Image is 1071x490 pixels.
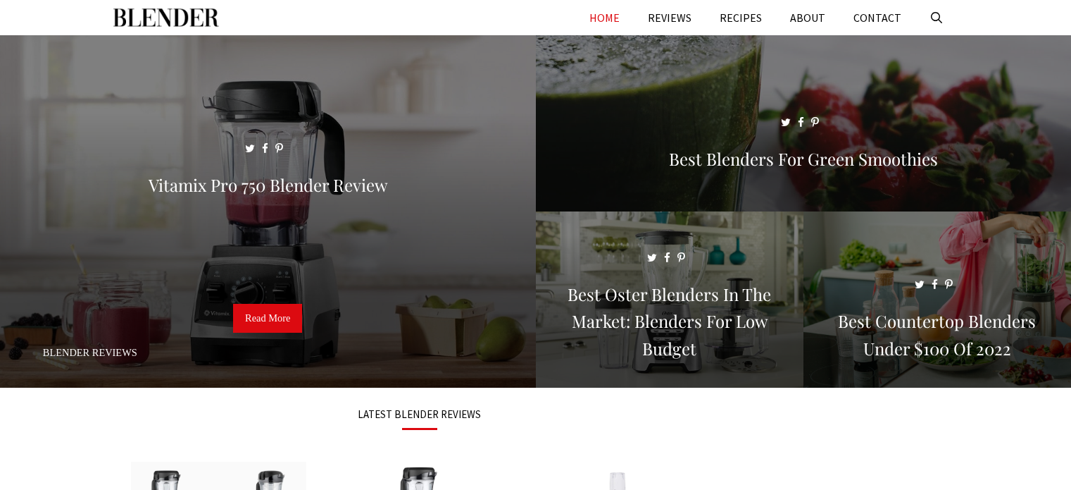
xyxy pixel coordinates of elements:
[131,409,708,419] h3: LATEST BLENDER REVIEWS
[43,347,137,358] a: Blender Reviews
[803,371,1071,385] a: Best Countertop Blenders Under $100 of 2022
[536,371,803,385] a: Best Oster Blenders in the Market: Blenders for Low Budget
[233,304,302,333] a: Read More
